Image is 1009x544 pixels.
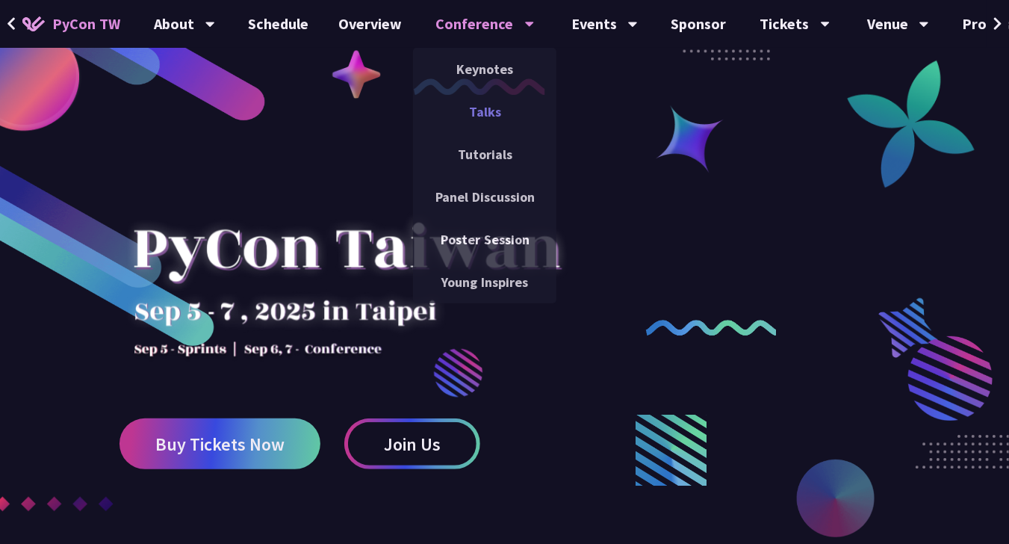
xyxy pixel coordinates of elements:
a: Join Us [344,418,480,469]
span: Join Us [384,435,441,454]
span: Buy Tickets Now [155,435,285,454]
a: Tutorials [413,137,556,172]
span: PyCon TW [52,13,120,35]
a: Keynotes [413,52,556,87]
a: Young Inspires [413,265,556,300]
a: Panel Discussion [413,179,556,214]
a: Talks [413,94,556,129]
a: Poster Session [413,222,556,257]
img: Home icon of PyCon TW 2025 [22,16,45,31]
img: curly-2.e802c9f.png [646,320,777,336]
a: Buy Tickets Now [119,418,320,469]
a: PyCon TW [7,5,135,43]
